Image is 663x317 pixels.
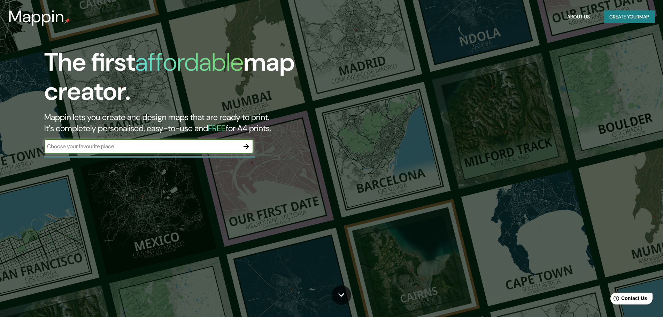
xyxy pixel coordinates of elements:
input: Choose your favourite place [44,142,239,150]
h2: Mappin lets you create and design maps that are ready to print. It's completely personalised, eas... [44,112,376,134]
button: Create yourmap [604,10,655,23]
h1: affordable [135,46,244,78]
iframe: Help widget launcher [601,290,655,309]
h1: The first map creator. [44,48,376,112]
button: About Us [564,10,593,23]
h3: Mappin [8,7,64,26]
h5: FREE [208,123,226,134]
img: mappin-pin [64,18,70,24]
